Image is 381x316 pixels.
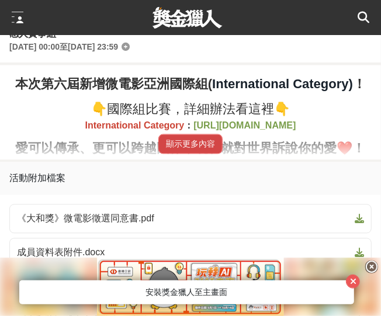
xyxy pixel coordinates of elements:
[193,121,296,131] a: [URL][DOMAIN_NAME]
[184,121,193,131] strong: ：
[212,77,353,92] strong: International Category)
[68,43,118,52] span: [DATE] 23:59
[9,238,372,268] a: 成員資料表附件.docx
[60,43,68,52] span: 至
[15,77,212,92] strong: 本次第六屆新增微電影亞洲國際組(
[9,204,372,234] a: 《大和獎》微電影徵選同意書.pdf
[17,246,350,260] span: 成員資料表附件.docx
[17,212,350,226] span: 《大和獎》微電影徵選同意書.pdf
[158,134,223,154] button: 顯示更多內容
[33,286,341,298] p: 安裝獎金獵人至主畫面
[353,77,366,92] strong: ！
[97,258,284,316] img: b8fb364a-1126-4c00-bbce-b582c67468b3.png
[85,121,185,131] strong: International Category
[9,43,60,52] span: [DATE] 00:00
[91,102,290,117] span: 👇國際組比賽，詳細辦法看這裡👇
